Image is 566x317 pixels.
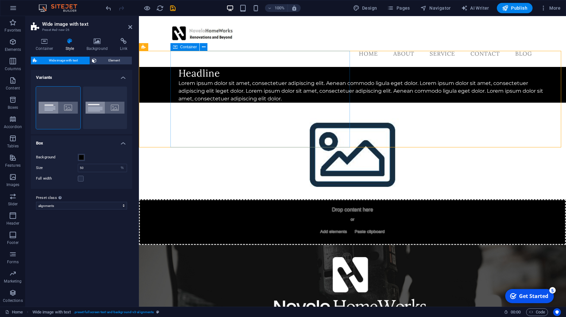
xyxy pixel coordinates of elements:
[156,4,164,12] button: reload
[143,4,151,12] button: Click here to leave preview mode and continue editing
[156,310,159,314] i: This element is a customizable preset
[31,57,90,64] button: Wide image with text
[32,308,160,316] nav: breadcrumb
[169,5,177,12] i: Save (Ctrl+S)
[6,221,19,226] p: Header
[8,201,18,207] p: Slider
[497,3,533,13] button: Publish
[4,279,22,284] p: Marketing
[5,47,21,52] p: Elements
[32,308,71,316] span: Click to select. Double-click to edit
[31,38,61,51] h4: Container
[46,1,52,7] div: 5
[6,86,20,91] p: Content
[2,3,50,17] div: Get Started 5 items remaining, 0% complete
[90,57,132,64] button: Element
[6,182,20,187] p: Images
[179,211,211,220] span: Add elements
[526,308,548,316] button: Code
[504,308,521,316] h6: Session time
[385,3,412,13] button: Pages
[39,57,88,64] span: Wide image with text
[98,57,130,64] span: Element
[5,66,21,71] p: Columns
[169,4,177,12] button: save
[105,5,112,12] i: Undo: Add element (Ctrl+Z)
[36,154,78,161] label: Background
[105,4,112,12] button: undo
[353,5,377,11] span: Design
[42,21,132,27] h2: Wide image with text
[37,4,85,12] img: Editor Logo
[7,144,19,149] p: Tables
[538,3,563,13] button: More
[461,5,489,11] span: AI Writer
[156,5,164,12] i: Reload page
[4,124,22,129] p: Accordion
[420,5,451,11] span: Navigator
[73,308,154,316] span: . preset-fullscreen-text-and-background-v3-alignments
[5,163,21,168] p: Features
[31,135,132,147] h4: Box
[275,4,285,12] h6: 100%
[36,194,127,202] label: Preset class
[36,175,78,182] label: Full width
[418,3,453,13] button: Navigator
[7,240,19,245] p: Footer
[529,308,545,316] span: Code
[7,259,19,265] p: Forms
[511,308,521,316] span: 00 00
[502,5,527,11] span: Publish
[16,6,45,13] div: Get Started
[351,3,380,13] button: Design
[5,28,21,33] p: Favorites
[387,5,410,11] span: Pages
[42,27,119,33] h3: Preset #ed-new-26
[213,211,249,220] span: Paste clipboard
[5,308,23,316] a: Click to cancel selection. Double-click to open Pages
[82,38,115,51] h4: Background
[8,105,18,110] p: Boxes
[553,308,561,316] button: Usercentrics
[61,38,82,51] h4: Style
[265,4,288,12] button: 100%
[180,45,197,49] span: Container
[515,310,516,314] span: :
[36,166,78,170] label: Size
[540,5,561,11] span: More
[3,298,23,303] p: Collections
[459,3,492,13] button: AI Writer
[115,38,132,51] h4: Link
[291,5,297,11] i: On resize automatically adjust zoom level to fit chosen device.
[31,70,132,81] h4: Variants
